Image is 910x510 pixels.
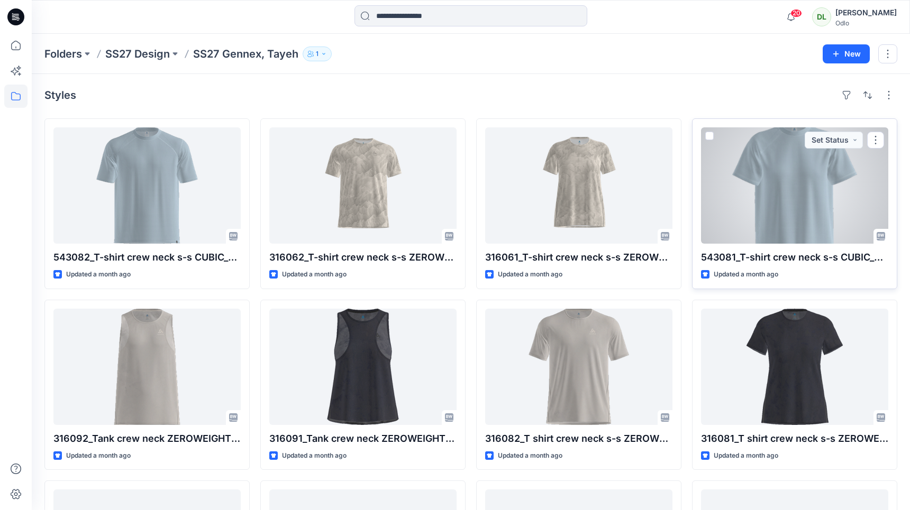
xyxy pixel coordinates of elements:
p: 316062_T-shirt crew neck s-s ZEROWEIGHT CHILL-TEC PRINT [269,250,457,265]
a: SS27 Design [105,47,170,61]
p: 316061_T-shirt crew neck s-s ZEROWEIGHT CHILL-TEC PRINT [485,250,672,265]
a: 316092_Tank crew neck ZEROWEIGHT ENGINEERED CHILL-TEC [53,309,241,425]
button: New [823,44,870,63]
h4: Styles [44,89,76,101]
div: [PERSON_NAME] [835,6,897,19]
p: Updated a month ago [66,450,131,461]
a: Folders [44,47,82,61]
a: 316091_Tank crew neck ZEROWEIGHT ENGINEERED CHILL-TEC [269,309,457,425]
p: Updated a month ago [282,450,347,461]
p: Updated a month ago [498,450,562,461]
p: 316082_T shirt crew neck s-s ZEROWEIGHT ENGINEERED CHILL-TEC [485,431,672,446]
p: 543081_T-shirt crew neck s-s CUBIC_SMS_3D [701,250,888,265]
p: Updated a month ago [498,269,562,280]
a: 543082_T-shirt crew neck s-s CUBIC_SMS_3D [53,127,241,244]
p: 316092_Tank crew neck ZEROWEIGHT ENGINEERED CHILL-TEC [53,431,241,446]
p: SS27 Gennex, Tayeh [193,47,298,61]
p: Updated a month ago [282,269,347,280]
a: 543081_T-shirt crew neck s-s CUBIC_SMS_3D [701,127,888,244]
p: 543082_T-shirt crew neck s-s CUBIC_SMS_3D [53,250,241,265]
a: 316061_T-shirt crew neck s-s ZEROWEIGHT CHILL-TEC PRINT [485,127,672,244]
div: Odlo [835,19,897,27]
div: DL [812,7,831,26]
p: Updated a month ago [66,269,131,280]
a: 316081_T shirt crew neck s-s ZEROWEIGHT ENGINEERED CHILL-TEC [701,309,888,425]
a: 316082_T shirt crew neck s-s ZEROWEIGHT ENGINEERED CHILL-TEC [485,309,672,425]
span: 20 [790,9,802,17]
p: 316081_T shirt crew neck s-s ZEROWEIGHT ENGINEERED CHILL-TEC [701,431,888,446]
p: 1 [316,48,319,60]
p: 316091_Tank crew neck ZEROWEIGHT ENGINEERED CHILL-TEC [269,431,457,446]
p: Updated a month ago [714,450,778,461]
p: Updated a month ago [714,269,778,280]
a: 316062_T-shirt crew neck s-s ZEROWEIGHT CHILL-TEC PRINT [269,127,457,244]
button: 1 [303,47,332,61]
